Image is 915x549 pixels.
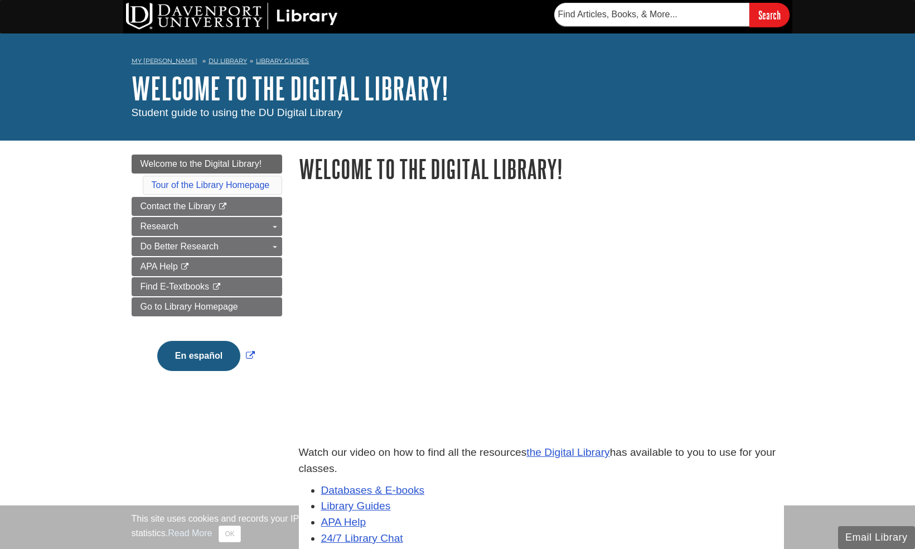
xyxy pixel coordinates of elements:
span: Welcome to the Digital Library! [141,159,262,168]
a: Go to Library Homepage [132,297,282,316]
a: Contact the Library [132,197,282,216]
a: DU Library [209,57,247,65]
img: DU Library [126,3,338,30]
a: Library Guides [256,57,309,65]
a: Databases & E-books [321,484,425,496]
a: Welcome to the Digital Library! [132,71,448,105]
a: Library Guides [321,500,391,512]
i: This link opens in a new window [212,283,221,291]
i: This link opens in a new window [180,263,190,271]
span: Research [141,221,178,231]
div: Guide Page Menu [132,155,282,390]
h1: Welcome to the Digital Library! [299,155,784,183]
span: Contact the Library [141,201,216,211]
input: Search [749,3,790,27]
button: Close [219,526,240,542]
a: Link opens in new window [154,351,258,360]
i: This link opens in a new window [218,203,227,210]
a: Research [132,217,282,236]
a: the Digital Library [526,446,609,458]
a: Do Better Research [132,237,282,256]
span: Go to Library Homepage [141,302,238,311]
div: This site uses cookies and records your IP address for usage statistics. Additionally, we use Goo... [132,512,784,542]
button: En español [157,341,240,371]
a: My [PERSON_NAME] [132,56,197,66]
a: APA Help [132,257,282,276]
a: APA Help [321,516,366,528]
a: Welcome to the Digital Library! [132,155,282,174]
a: Read More [168,528,212,538]
button: Email Library [838,526,915,549]
span: Find E-Textbooks [141,282,210,291]
span: APA Help [141,262,178,271]
a: Tour of the Library Homepage [152,180,270,190]
nav: breadcrumb [132,54,784,71]
a: 24/7 Library Chat [321,532,403,544]
form: Searches DU Library's articles, books, and more [554,3,790,27]
p: Watch our video on how to find all the resources has available to you to use for your classes. [299,445,784,477]
a: Find E-Textbooks [132,277,282,296]
input: Find Articles, Books, & More... [554,3,749,26]
span: Do Better Research [141,242,219,251]
span: Student guide to using the DU Digital Library [132,107,343,118]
